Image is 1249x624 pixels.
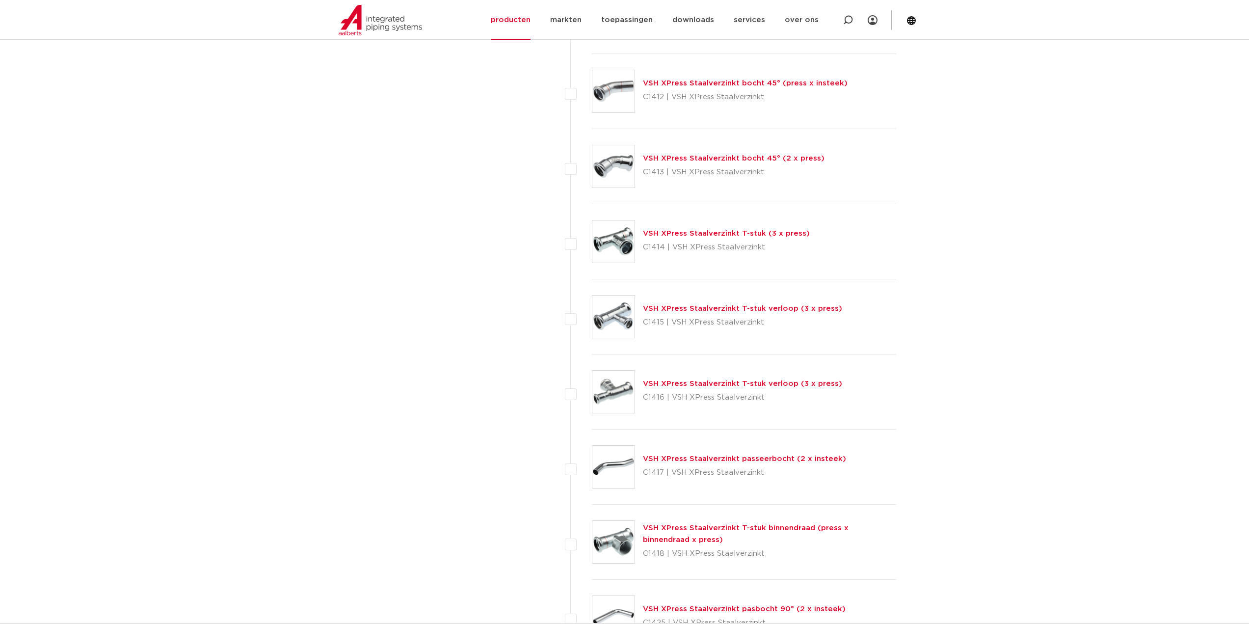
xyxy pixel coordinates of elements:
img: Thumbnail for VSH XPress Staalverzinkt T-stuk verloop (3 x press) [592,296,635,338]
img: Thumbnail for VSH XPress Staalverzinkt T-stuk (3 x press) [592,220,635,263]
a: VSH XPress Staalverzinkt T-stuk (3 x press) [643,230,810,237]
p: C1413 | VSH XPress Staalverzinkt [643,164,824,180]
img: Thumbnail for VSH XPress Staalverzinkt T-stuk binnendraad (press x binnendraad x press) [592,521,635,563]
a: VSH XPress Staalverzinkt T-stuk binnendraad (press x binnendraad x press) [643,524,849,543]
a: VSH XPress Staalverzinkt T-stuk verloop (3 x press) [643,380,842,387]
a: VSH XPress Staalverzinkt pasbocht 90° (2 x insteek) [643,605,846,613]
p: C1412 | VSH XPress Staalverzinkt [643,89,848,105]
p: C1417 | VSH XPress Staalverzinkt [643,465,846,481]
img: Thumbnail for VSH XPress Staalverzinkt T-stuk verloop (3 x press) [592,371,635,413]
p: C1415 | VSH XPress Staalverzinkt [643,315,842,330]
a: VSH XPress Staalverzinkt bocht 45° (2 x press) [643,155,824,162]
a: VSH XPress Staalverzinkt passeerbocht (2 x insteek) [643,455,846,462]
img: Thumbnail for VSH XPress Staalverzinkt passeerbocht (2 x insteek) [592,446,635,488]
a: VSH XPress Staalverzinkt bocht 45° (press x insteek) [643,80,848,87]
img: Thumbnail for VSH XPress Staalverzinkt bocht 45° (2 x press) [592,145,635,188]
img: Thumbnail for VSH XPress Staalverzinkt bocht 45° (press x insteek) [592,70,635,112]
a: VSH XPress Staalverzinkt T-stuk verloop (3 x press) [643,305,842,312]
p: C1416 | VSH XPress Staalverzinkt [643,390,842,406]
p: C1418 | VSH XPress Staalverzinkt [643,546,897,562]
p: C1414 | VSH XPress Staalverzinkt [643,240,810,255]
